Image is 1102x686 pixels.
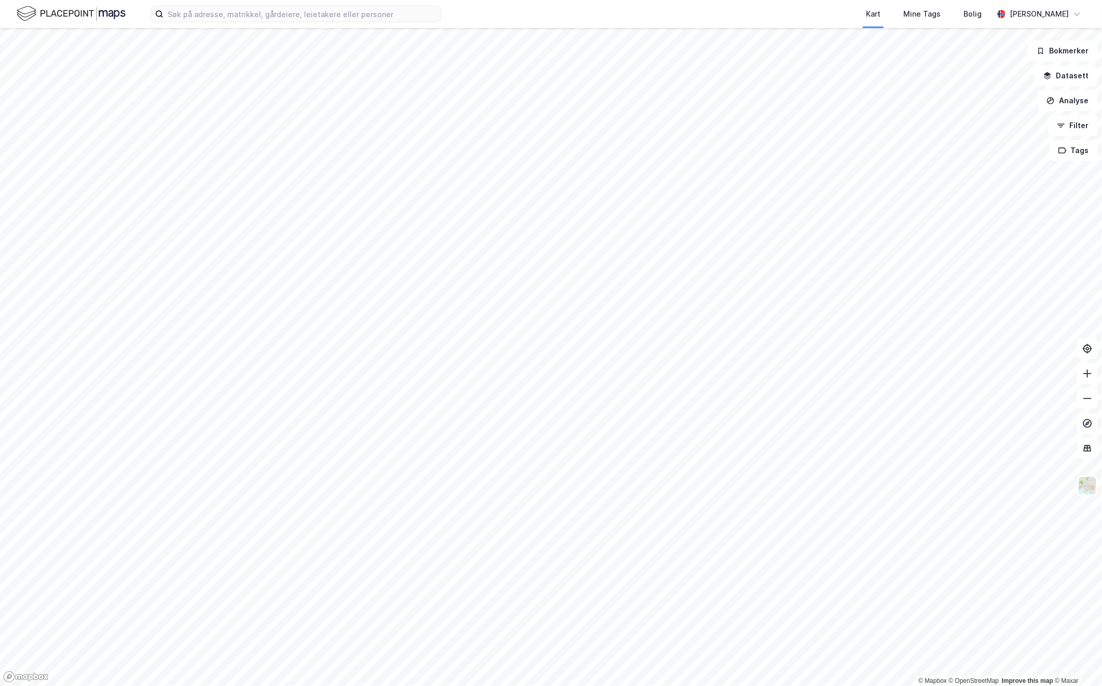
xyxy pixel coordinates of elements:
input: Søk på adresse, matrikkel, gårdeiere, leietakere eller personer [163,6,440,22]
button: Analyse [1038,90,1098,111]
div: Kontrollprogram for chat [1050,636,1102,686]
img: logo.f888ab2527a4732fd821a326f86c7f29.svg [17,5,126,23]
button: Datasett [1035,65,1098,86]
button: Tags [1050,140,1098,161]
button: Bokmerker [1028,40,1098,61]
div: Bolig [963,8,982,20]
a: OpenStreetMap [949,677,999,684]
button: Filter [1048,115,1098,136]
div: Mine Tags [903,8,941,20]
img: Z [1078,476,1097,496]
iframe: Chat Widget [1050,636,1102,686]
div: [PERSON_NAME] [1010,8,1069,20]
a: Mapbox [918,677,947,684]
div: Kart [866,8,880,20]
a: Improve this map [1002,677,1053,684]
a: Mapbox homepage [3,671,49,683]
